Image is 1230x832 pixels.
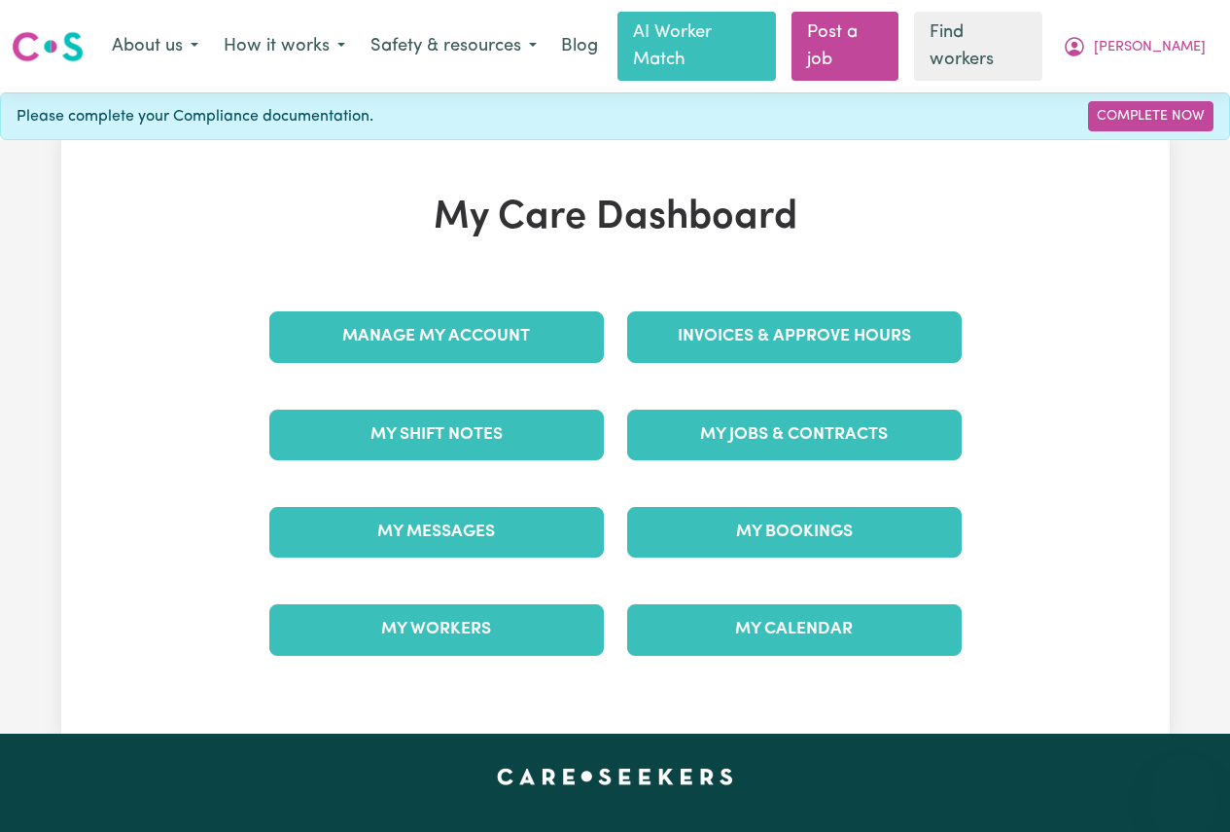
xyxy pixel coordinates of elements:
[1088,101,1213,131] a: Complete Now
[12,24,84,69] a: Careseekers logo
[791,12,898,81] a: Post a job
[627,311,962,362] a: Invoices & Approve Hours
[269,507,604,558] a: My Messages
[1050,26,1218,67] button: My Account
[358,26,549,67] button: Safety & resources
[211,26,358,67] button: How it works
[627,410,962,460] a: My Jobs & Contracts
[12,29,84,64] img: Careseekers logo
[627,604,962,655] a: My Calendar
[914,12,1042,81] a: Find workers
[549,25,610,68] a: Blog
[269,410,604,460] a: My Shift Notes
[269,604,604,655] a: My Workers
[258,195,973,241] h1: My Care Dashboard
[269,311,604,362] a: Manage My Account
[99,26,211,67] button: About us
[17,105,373,128] span: Please complete your Compliance documentation.
[617,12,776,81] a: AI Worker Match
[627,507,962,558] a: My Bookings
[1152,754,1214,816] iframe: Button to launch messaging window
[1094,37,1206,58] span: [PERSON_NAME]
[497,769,733,784] a: Careseekers home page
